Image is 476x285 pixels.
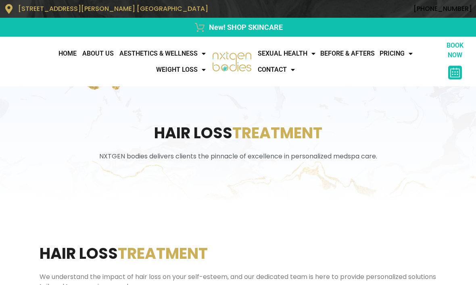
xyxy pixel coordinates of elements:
[318,46,377,62] a: Before & Afters
[255,62,297,78] a: CONTACT
[40,243,436,264] h2: Hair Loss
[56,46,79,62] a: Home
[232,122,322,144] span: treatment
[153,62,209,78] a: WEIGHT LOSS
[255,46,318,62] a: Sexual Health
[4,46,209,78] nav: Menu
[4,22,472,33] a: New! SHOP SKINCARE
[377,46,415,62] a: Pricing
[117,46,209,62] a: AESTHETICS & WELLNESS
[255,46,441,78] nav: Menu
[118,243,208,264] span: Treatment
[441,41,468,60] p: BOOK NOW
[413,4,472,13] a: [PHONE_NUMBER]
[18,4,208,13] span: [STREET_ADDRESS][PERSON_NAME] [GEOGRAPHIC_DATA]
[207,22,283,33] span: New! SHOP SKINCARE
[79,46,117,62] a: About Us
